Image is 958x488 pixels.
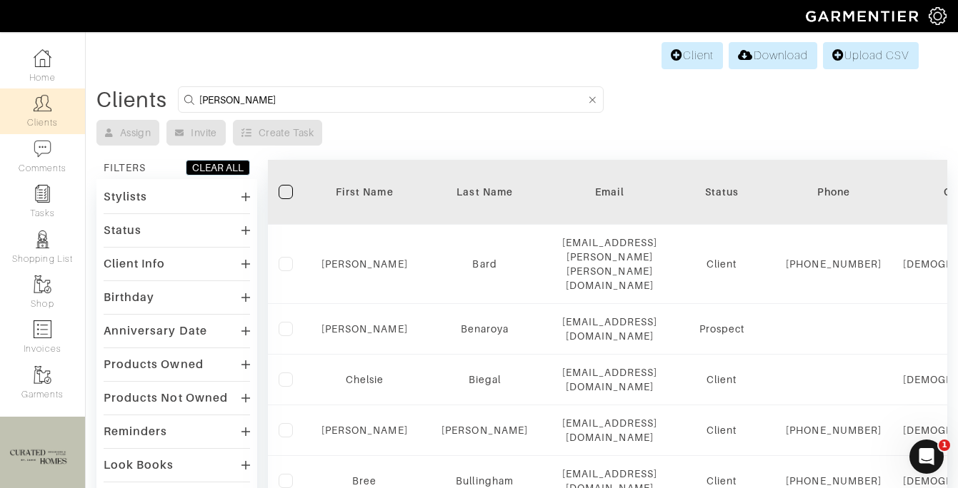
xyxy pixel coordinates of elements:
div: Look Books [104,458,174,472]
a: Bullingham [456,475,514,487]
div: [PHONE_NUMBER] [786,257,882,271]
div: [EMAIL_ADDRESS][DOMAIN_NAME] [562,416,658,444]
img: orders-icon-0abe47150d42831381b5fb84f609e132dff9fe21cb692f30cb5eec754e2cba89.png [34,320,51,338]
a: [PERSON_NAME] [321,323,408,335]
img: reminder-icon-8004d30b9f0a5d33ae49ab947aed9ed385cf756f9e5892f1edd6e32f2345188e.png [34,185,51,203]
a: Client [662,42,723,69]
div: [EMAIL_ADDRESS][DOMAIN_NAME] [562,315,658,343]
a: Bard [472,258,497,270]
div: Client Info [104,257,166,271]
img: stylists-icon-eb353228a002819b7ec25b43dbf5f0378dd9e0616d9560372ff212230b889e62.png [34,230,51,248]
th: Toggle SortBy [311,160,419,225]
div: Email [562,185,658,199]
div: [PHONE_NUMBER] [786,423,882,437]
img: comment-icon-a0a6a9ef722e966f86d9cbdc48e553b5cf19dbc54f86b18d962a5391bc8f6eb6.png [34,140,51,158]
iframe: Intercom live chat [909,439,944,474]
div: Client [679,372,764,387]
div: Prospect [679,322,764,336]
div: Client [679,423,764,437]
div: CLEAR ALL [192,161,244,175]
a: Chelsie [346,374,384,385]
div: Birthday [104,290,154,305]
div: Phone [786,185,882,199]
div: Status [679,185,764,199]
button: CLEAR ALL [186,160,250,176]
a: [PERSON_NAME] [321,425,408,436]
img: garmentier-logo-header-white-b43fb05a5012e4ada735d5af1a66efaba907eab6374d6393d1fbf88cb4ef424d.png [799,4,929,29]
div: Anniversary Date [104,324,207,338]
img: garments-icon-b7da505a4dc4fd61783c78ac3ca0ef83fa9d6f193b1c9dc38574b1d14d53ca28.png [34,275,51,293]
img: garments-icon-b7da505a4dc4fd61783c78ac3ca0ef83fa9d6f193b1c9dc38574b1d14d53ca28.png [34,366,51,384]
div: Products Not Owned [104,391,228,405]
div: Last Name [429,185,541,199]
div: Client [679,474,764,488]
div: First Name [321,185,408,199]
div: Clients [96,93,167,107]
div: FILTERS [104,161,146,175]
img: dashboard-icon-dbcd8f5a0b271acd01030246c82b418ddd0df26cd7fceb0bd07c9910d44c42f6.png [34,49,51,67]
img: gear-icon-white-bd11855cb880d31180b6d7d6211b90ccbf57a29d726f0c71d8c61bd08dd39cc2.png [929,7,947,25]
div: [EMAIL_ADDRESS][PERSON_NAME][PERSON_NAME][DOMAIN_NAME] [562,235,658,293]
a: Download [729,42,817,69]
div: Products Owned [104,357,204,372]
span: 1 [939,439,950,451]
div: Client [679,257,764,271]
div: Stylists [104,190,147,204]
img: clients-icon-6bae9207a08558b7cb47a8932f037763ab4055f8c8b6bfacd5dc20c3e0201464.png [34,94,51,112]
th: Toggle SortBy [419,160,552,225]
div: [EMAIL_ADDRESS][DOMAIN_NAME] [562,365,658,394]
th: Toggle SortBy [668,160,775,225]
a: Bree [352,475,376,487]
a: Biegal [469,374,501,385]
a: Upload CSV [823,42,919,69]
input: Search by name, email, phone, city, or state [199,91,586,108]
a: Benaroya [461,323,509,335]
a: [PERSON_NAME] [441,425,528,436]
div: [PHONE_NUMBER] [786,474,882,488]
a: [PERSON_NAME] [321,258,408,270]
div: Status [104,223,141,238]
div: Reminders [104,425,167,439]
